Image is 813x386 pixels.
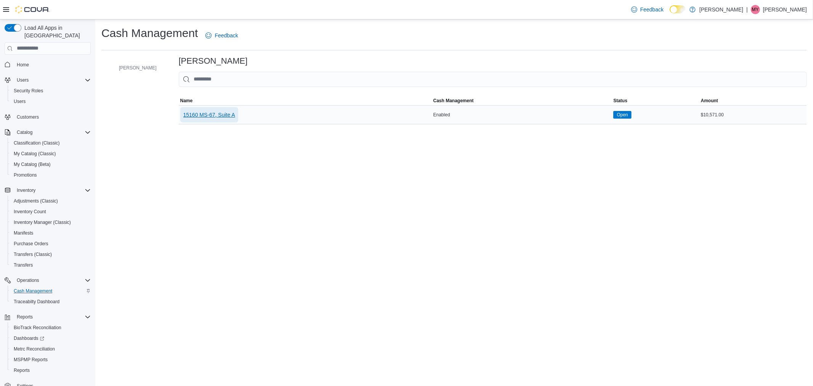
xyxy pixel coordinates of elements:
[14,60,32,69] a: Home
[8,196,94,206] button: Adjustments (Classic)
[11,239,91,248] span: Purchase Orders
[11,334,47,343] a: Dashboards
[640,6,664,13] span: Feedback
[17,277,39,283] span: Operations
[15,6,50,13] img: Cova
[2,185,94,196] button: Inventory
[14,357,48,363] span: MSPMP Reports
[11,344,91,354] span: Metrc Reconciliation
[2,75,94,85] button: Users
[14,299,59,305] span: Traceabilty Dashboard
[180,98,193,104] span: Name
[11,323,64,332] a: BioTrack Reconciliation
[8,96,94,107] button: Users
[11,297,91,306] span: Traceabilty Dashboard
[11,170,91,180] span: Promotions
[11,138,91,148] span: Classification (Classic)
[8,296,94,307] button: Traceabilty Dashboard
[11,228,36,238] a: Manifests
[14,88,43,94] span: Security Roles
[11,207,49,216] a: Inventory Count
[183,111,235,119] span: 15160 MS-67, Suite A
[11,196,61,206] a: Adjustments (Classic)
[8,206,94,217] button: Inventory Count
[433,98,474,104] span: Cash Management
[14,76,91,85] span: Users
[752,5,759,14] span: MY
[11,286,55,296] a: Cash Management
[11,149,91,158] span: My Catalog (Classic)
[14,325,61,331] span: BioTrack Reconciliation
[179,72,807,87] input: This is a search bar. As you type, the results lower in the page will automatically filter.
[8,365,94,376] button: Reports
[8,159,94,170] button: My Catalog (Beta)
[11,323,91,332] span: BioTrack Reconciliation
[701,98,718,104] span: Amount
[14,172,37,178] span: Promotions
[11,261,36,270] a: Transfers
[14,262,33,268] span: Transfers
[17,187,35,193] span: Inventory
[21,24,91,39] span: Load All Apps in [GEOGRAPHIC_DATA]
[11,86,91,95] span: Security Roles
[14,209,46,215] span: Inventory Count
[11,170,40,180] a: Promotions
[670,13,670,14] span: Dark Mode
[17,77,29,83] span: Users
[8,148,94,159] button: My Catalog (Classic)
[14,335,44,341] span: Dashboards
[617,111,628,118] span: Open
[14,151,56,157] span: My Catalog (Classic)
[14,112,91,122] span: Customers
[11,250,55,259] a: Transfers (Classic)
[11,86,46,95] a: Security Roles
[613,111,631,119] span: Open
[8,354,94,365] button: MSPMP Reports
[179,56,248,66] h3: [PERSON_NAME]
[8,238,94,249] button: Purchase Orders
[11,207,91,216] span: Inventory Count
[215,32,238,39] span: Feedback
[14,219,71,225] span: Inventory Manager (Classic)
[612,96,699,105] button: Status
[8,85,94,96] button: Security Roles
[11,149,59,158] a: My Catalog (Classic)
[2,275,94,286] button: Operations
[746,5,748,14] p: |
[11,160,91,169] span: My Catalog (Beta)
[11,218,91,227] span: Inventory Manager (Classic)
[14,161,51,167] span: My Catalog (Beta)
[202,28,241,43] a: Feedback
[670,5,686,13] input: Dark Mode
[2,312,94,322] button: Reports
[11,355,91,364] span: MSPMP Reports
[11,286,91,296] span: Cash Management
[2,127,94,138] button: Catalog
[14,76,32,85] button: Users
[699,110,807,119] div: $10,571.00
[11,218,74,227] a: Inventory Manager (Classic)
[14,198,58,204] span: Adjustments (Classic)
[11,160,54,169] a: My Catalog (Beta)
[8,249,94,260] button: Transfers (Classic)
[14,140,60,146] span: Classification (Classic)
[11,97,91,106] span: Users
[14,276,91,285] span: Operations
[11,297,63,306] a: Traceabilty Dashboard
[14,276,42,285] button: Operations
[14,241,48,247] span: Purchase Orders
[101,26,198,41] h1: Cash Management
[11,366,91,375] span: Reports
[14,230,33,236] span: Manifests
[11,138,63,148] a: Classification (Classic)
[179,96,432,105] button: Name
[180,107,238,122] button: 15160 MS-67, Suite A
[8,260,94,270] button: Transfers
[11,355,51,364] a: MSPMP Reports
[8,286,94,296] button: Cash Management
[14,98,26,105] span: Users
[14,312,91,322] span: Reports
[2,59,94,70] button: Home
[14,367,30,373] span: Reports
[8,217,94,228] button: Inventory Manager (Classic)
